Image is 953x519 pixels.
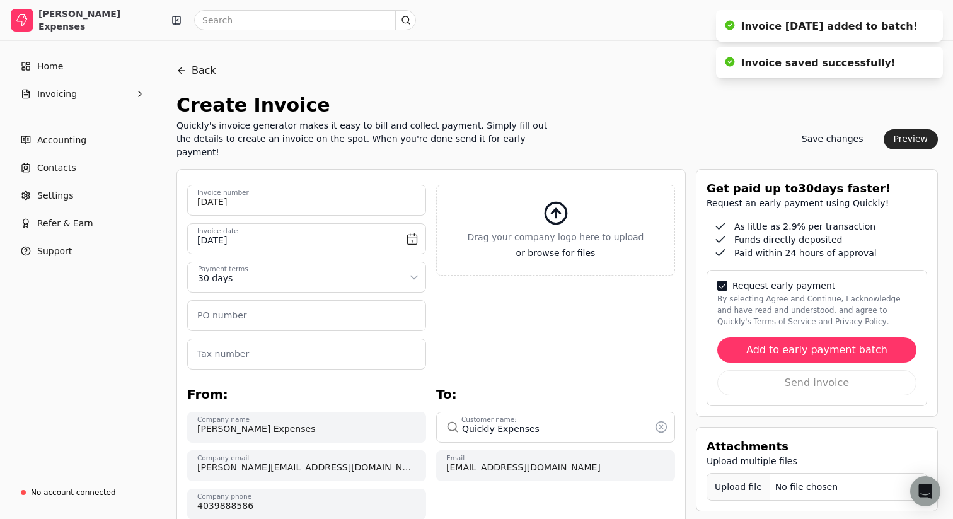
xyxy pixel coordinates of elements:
button: Upload fileNo file chosen [707,473,927,501]
label: Tax number [197,347,249,361]
button: Invoicing [5,81,156,107]
a: Home [5,54,156,79]
div: Payment terms [198,264,248,274]
a: Settings [5,183,156,208]
label: Email [446,453,465,464]
a: No account connected [5,481,156,504]
span: or browse for files [442,247,669,260]
span: Settings [37,189,73,202]
span: Support [37,245,72,258]
a: Accounting [5,127,156,153]
button: Back [176,55,216,86]
label: By selecting Agree and Continue, I acknowledge and have read and understood, and agree to Quickly... [717,293,916,327]
label: PO number [197,309,247,322]
div: Quickly's invoice generator makes it easy to bill and collect payment. Simply fill out the detail... [176,119,559,159]
div: Upload file [707,473,770,501]
div: No account connected [31,487,116,498]
div: From: [187,385,426,404]
a: privacy-policy [835,317,887,326]
button: Support [5,238,156,264]
button: Drag your company logo here to uploador browse for files [436,185,675,276]
div: No file chosen [770,475,843,499]
div: Open Intercom Messenger [910,476,940,506]
a: terms-of-service [754,317,816,326]
div: Get paid up to 30 days faster! [707,180,927,197]
div: Attachments [707,438,927,455]
input: Search [194,10,416,30]
label: Company name [197,415,250,425]
label: Request early payment [732,281,835,290]
div: Create Invoice [176,86,938,119]
span: Contacts [37,161,76,175]
span: Invoicing [37,88,77,101]
span: Accounting [37,134,86,147]
div: As little as 2.9% per transaction [714,220,920,233]
div: Request an early payment using Quickly! [707,197,927,210]
span: Drag your company logo here to upload [442,231,669,244]
div: [PERSON_NAME] Expenses [38,8,150,33]
span: Home [37,60,63,73]
div: Upload multiple files [707,455,927,468]
button: Invoice date [187,223,426,254]
button: Refer & Earn [5,211,156,236]
span: Refer & Earn [37,217,93,230]
a: Contacts [5,155,156,180]
div: Invoice [DATE] added to batch! [741,19,918,34]
button: Save changes [792,129,874,149]
div: To: [436,385,675,404]
label: Invoice date [197,226,238,236]
label: Company email [197,453,249,464]
div: Paid within 24 hours of approval [714,247,920,260]
button: Add to early payment batch [717,337,916,363]
label: Company phone [197,492,251,502]
label: Invoice number [197,188,249,198]
div: Invoice saved successfully! [741,55,896,71]
div: Funds directly deposited [714,233,920,247]
button: Preview [884,129,939,149]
